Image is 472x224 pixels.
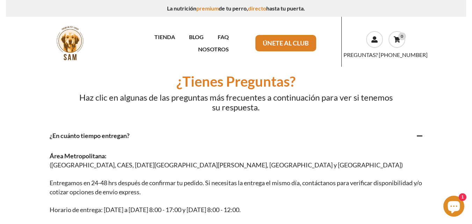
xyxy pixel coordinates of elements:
[12,3,460,14] p: La nutrición de tu perro, hasta tu puerta.
[441,196,466,218] inbox-online-store-chat: Chat de la tienda online Shopify
[196,5,219,12] span: premium
[255,35,316,52] a: ÚNETE AL CLUB
[191,43,236,55] a: NOSOTROS
[389,31,405,48] a: 0
[52,25,88,61] img: sam.png
[77,93,396,113] h2: Haz clic en algunas de las preguntas más frecuentes a continuación para ver si tenemos su respuesta.
[50,179,423,196] p: Entregamos en 24-48 hrs después de confirmar tu pedido. Si necesitas la entrega el mismo día, con...
[211,31,236,43] a: FAQ
[398,32,406,40] div: 0
[50,205,423,215] p: Horario de entrega: [DATE] a [DATE] 8:00 - 17:00 y [DATE] 8:00 - 12:00.
[147,31,182,43] a: TIENDA
[248,5,266,12] span: directo
[50,161,423,170] p: ([GEOGRAPHIC_DATA], CAES, [DATE][GEOGRAPHIC_DATA][PERSON_NAME], [GEOGRAPHIC_DATA] y [GEOGRAPHIC_D...
[50,131,130,140] p: ¿En cuánto tiempo entregan?
[77,73,396,90] h1: ¿Tienes Preguntas?
[343,51,428,58] a: PREGUNTAS? [PHONE_NUMBER]
[182,31,211,43] a: BLOG
[50,152,423,161] p: Área Metropolitana:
